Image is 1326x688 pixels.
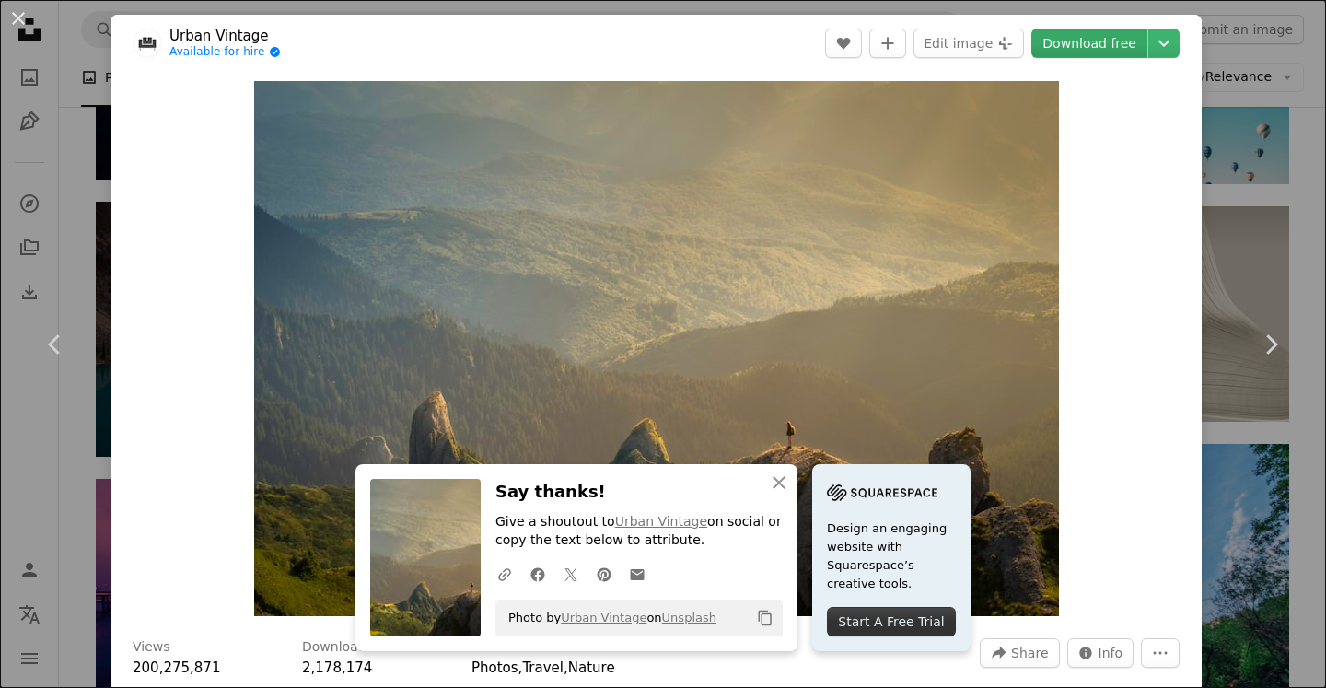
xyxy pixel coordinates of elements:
a: Next [1215,256,1326,433]
a: Share on Facebook [521,555,554,592]
button: Copy to clipboard [750,602,781,634]
button: Zoom in on this image [254,81,1059,616]
a: Urban Vintage [561,611,646,624]
button: More Actions [1141,638,1180,668]
a: Photos [471,659,518,676]
h3: Downloads [302,638,373,657]
p: Give a shoutout to on social or copy the text below to attribute. [495,513,783,550]
span: Share [1011,639,1048,667]
a: Design an engaging website with Squarespace’s creative tools.Start A Free Trial [812,464,971,651]
a: Share on Twitter [554,555,587,592]
span: , [564,659,568,676]
a: Travel [522,659,564,676]
h3: Say thanks! [495,479,783,506]
button: Edit image [913,29,1024,58]
a: Urban Vintage [615,514,707,529]
a: Share over email [621,555,654,592]
span: Design an engaging website with Squarespace’s creative tools. [827,519,956,593]
span: Info [1099,639,1123,667]
div: Start A Free Trial [827,607,956,636]
a: Available for hire [169,45,281,60]
button: Choose download size [1148,29,1180,58]
img: landscape photography of mountain hit by sun rays [254,81,1059,616]
button: Add to Collection [869,29,906,58]
span: 200,275,871 [133,659,220,676]
img: file-1705255347840-230a6ab5bca9image [827,479,937,507]
a: Nature [568,659,615,676]
img: Go to Urban Vintage's profile [133,29,162,58]
h3: Views [133,638,170,657]
a: Unsplash [662,611,716,624]
a: Share on Pinterest [587,555,621,592]
span: , [518,659,523,676]
button: Share this image [980,638,1059,668]
a: Urban Vintage [169,27,281,45]
button: Like [825,29,862,58]
button: Stats about this image [1067,638,1134,668]
a: Download free [1031,29,1147,58]
span: Photo by on [499,603,716,633]
span: 2,178,174 [302,659,372,676]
